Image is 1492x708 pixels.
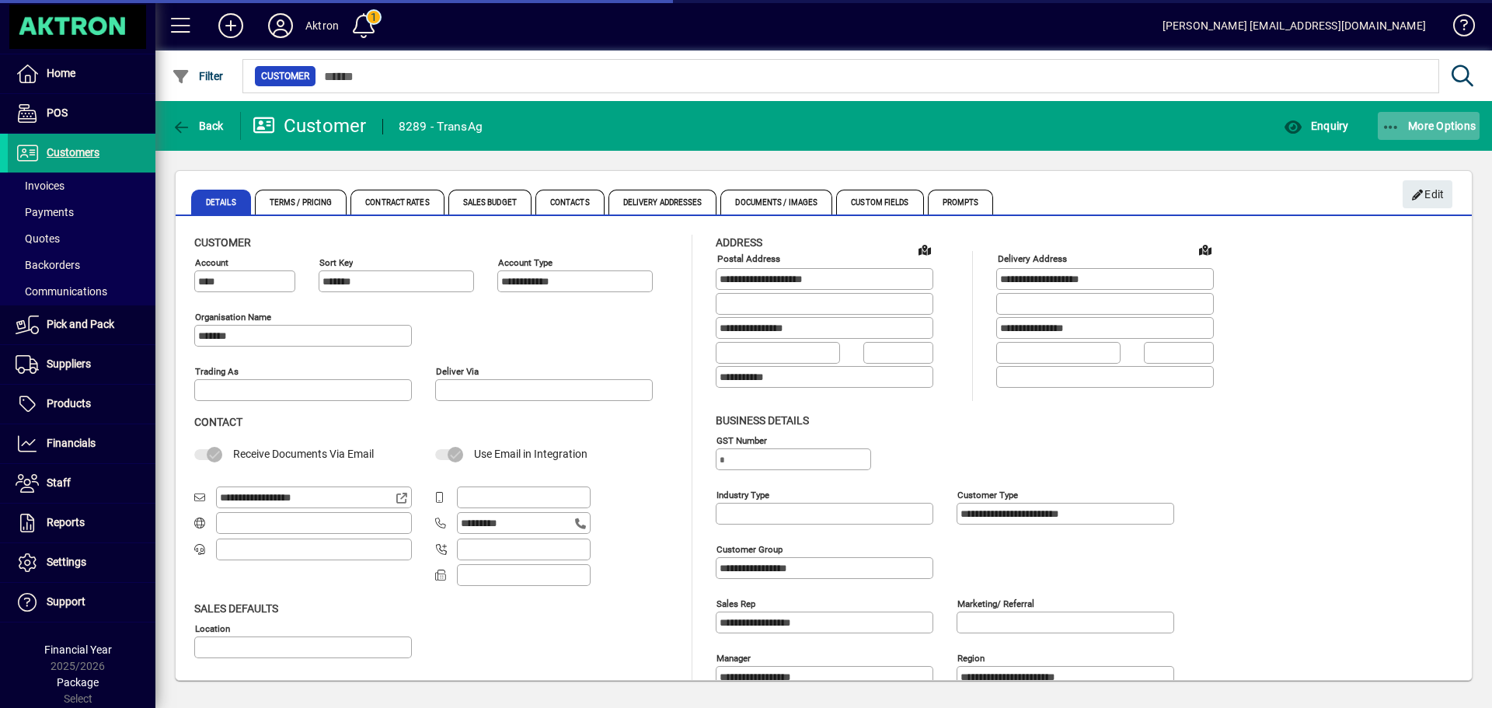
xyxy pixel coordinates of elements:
span: Financials [47,437,96,449]
span: POS [47,106,68,119]
a: Pick and Pack [8,305,155,344]
span: Financial Year [44,643,112,656]
a: View on map [1193,237,1218,262]
a: Products [8,385,155,424]
span: Prompts [928,190,994,214]
span: Sales Budget [448,190,532,214]
a: POS [8,94,155,133]
mat-label: Location [195,623,230,633]
div: Aktron [305,13,339,38]
span: Settings [47,556,86,568]
a: Staff [8,464,155,503]
span: Contract Rates [350,190,444,214]
mat-label: Sales rep [716,598,755,609]
span: Home [47,67,75,79]
mat-label: Industry type [716,489,769,500]
span: Documents / Images [720,190,832,214]
a: Financials [8,424,155,463]
span: Contact [194,416,242,428]
span: Staff [47,476,71,489]
span: Support [47,595,85,608]
button: More Options [1378,112,1480,140]
span: Products [47,397,91,410]
span: Address [716,236,762,249]
mat-label: Organisation name [195,312,271,323]
span: Pick and Pack [47,318,114,330]
div: 8289 - TransAg [399,114,483,139]
mat-label: Manager [716,652,751,663]
a: Knowledge Base [1441,3,1473,54]
span: Suppliers [47,357,91,370]
a: Settings [8,543,155,582]
span: Quotes [16,232,60,245]
mat-label: GST Number [716,434,767,445]
span: Customer [261,68,309,84]
mat-label: Customer type [957,489,1018,500]
a: Suppliers [8,345,155,384]
a: Communications [8,278,155,305]
button: Filter [168,62,228,90]
button: Enquiry [1280,112,1352,140]
span: Invoices [16,180,64,192]
a: Payments [8,199,155,225]
mat-label: Marketing/ Referral [957,598,1034,609]
a: Home [8,54,155,93]
app-page-header-button: Back [155,112,241,140]
mat-label: Deliver via [436,366,479,377]
mat-label: Account [195,257,228,268]
span: Backorders [16,259,80,271]
span: Filter [172,70,224,82]
span: Customer [194,236,251,249]
mat-label: Trading as [195,366,239,377]
span: Back [172,120,224,132]
span: Communications [16,285,107,298]
span: Reports [47,516,85,528]
button: Edit [1403,180,1452,208]
mat-label: Region [957,652,985,663]
span: Delivery Addresses [608,190,717,214]
span: Use Email in Integration [474,448,587,460]
span: Details [191,190,251,214]
mat-label: Account Type [498,257,553,268]
span: Enquiry [1284,120,1348,132]
span: Sales defaults [194,602,278,615]
span: Customers [47,146,99,159]
span: Terms / Pricing [255,190,347,214]
span: Custom Fields [836,190,923,214]
span: Receive Documents Via Email [233,448,374,460]
span: Business details [716,414,809,427]
div: [PERSON_NAME] [EMAIL_ADDRESS][DOMAIN_NAME] [1163,13,1426,38]
button: Back [168,112,228,140]
div: Customer [253,113,367,138]
button: Add [206,12,256,40]
span: Contacts [535,190,605,214]
span: Package [57,676,99,689]
a: Support [8,583,155,622]
a: Backorders [8,252,155,278]
a: Quotes [8,225,155,252]
a: View on map [912,237,937,262]
mat-label: Sort key [319,257,353,268]
span: Payments [16,206,74,218]
button: Profile [256,12,305,40]
span: More Options [1382,120,1476,132]
mat-label: Customer group [716,543,783,554]
span: Edit [1411,182,1445,208]
a: Reports [8,504,155,542]
a: Invoices [8,173,155,199]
